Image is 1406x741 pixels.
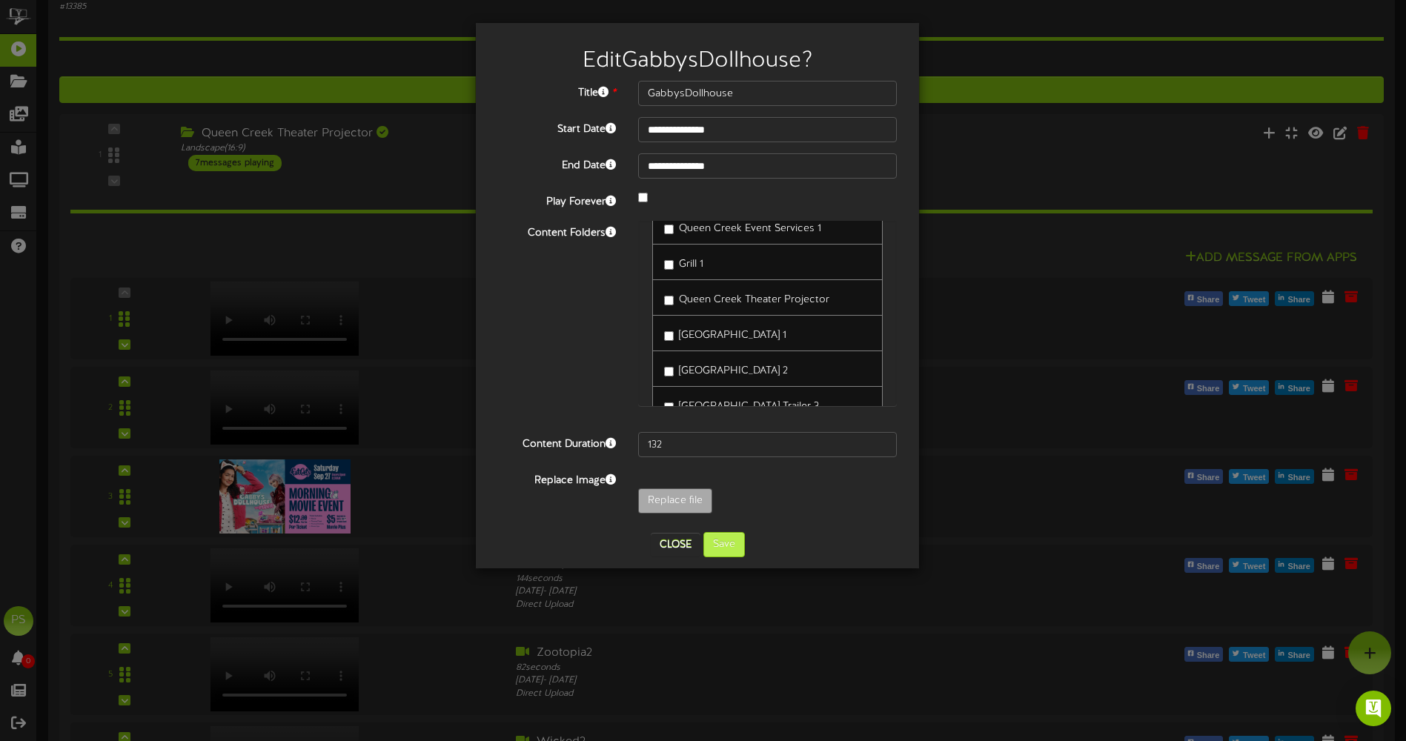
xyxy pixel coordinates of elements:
[638,81,897,106] input: Title
[679,223,821,234] span: Queen Creek Event Services 1
[664,260,674,270] input: Grill 1
[638,432,897,457] input: 15
[664,296,674,305] input: Queen Creek Theater Projector
[651,533,700,556] button: Close
[1356,691,1391,726] div: Open Intercom Messenger
[487,81,627,101] label: Title
[664,402,674,412] input: [GEOGRAPHIC_DATA] Trailer 3
[664,225,674,234] input: Queen Creek Event Services 1
[679,365,788,376] span: [GEOGRAPHIC_DATA] 2
[703,532,745,557] button: Save
[487,117,627,137] label: Start Date
[679,330,786,341] span: [GEOGRAPHIC_DATA] 1
[487,468,627,488] label: Replace Image
[487,221,627,241] label: Content Folders
[679,294,829,305] span: Queen Creek Theater Projector
[498,49,897,73] h2: Edit GabbysDollhouse ?
[679,401,819,412] span: [GEOGRAPHIC_DATA] Trailer 3
[487,432,627,452] label: Content Duration
[487,190,627,210] label: Play Forever
[664,331,674,341] input: [GEOGRAPHIC_DATA] 1
[487,153,627,173] label: End Date
[679,259,703,270] span: Grill 1
[664,367,674,376] input: [GEOGRAPHIC_DATA] 2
